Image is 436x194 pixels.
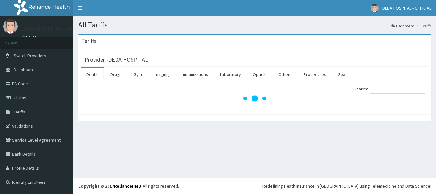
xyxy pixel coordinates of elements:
[149,68,174,81] a: Imaging
[14,109,25,115] span: Tariffs
[273,68,297,81] a: Others
[105,68,127,81] a: Drugs
[391,23,414,28] a: Dashboard
[81,68,104,81] a: Dental
[248,68,272,81] a: Optical
[22,26,88,32] p: DEDA HOSPITAL - OFFICIAL
[333,68,350,81] a: Spa
[78,21,431,29] h1: All Tariffs
[262,183,431,189] div: Redefining Heath Insurance in [GEOGRAPHIC_DATA] using Telemedicine and Data Science!
[176,68,213,81] a: Immunizations
[354,84,425,94] label: Search:
[22,35,38,39] a: Online
[14,95,26,101] span: Claims
[3,19,18,34] img: User Image
[370,84,425,94] input: Search:
[128,68,147,81] a: Gym
[14,53,46,58] span: Switch Providers
[298,68,331,81] a: Procedures
[73,178,436,194] footer: All rights reserved.
[81,38,96,44] h3: Tariffs
[114,183,141,189] a: RelianceHMO
[415,23,431,28] li: Tariffs
[215,68,246,81] a: Laboratory
[85,57,148,63] h3: Provider - DEDA HOSPITAL
[242,86,267,111] svg: audio-loading
[371,4,379,12] img: User Image
[14,67,34,73] span: Dashboard
[382,5,431,11] span: DEDA HOSPITAL - OFFICIAL
[78,183,143,189] strong: Copyright © 2017 .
